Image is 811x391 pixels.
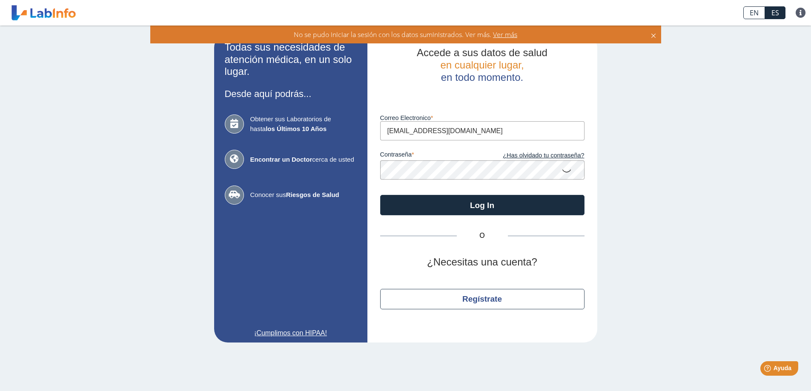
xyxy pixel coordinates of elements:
[417,47,547,58] span: Accede a sus datos de salud
[380,114,585,121] label: Correo Electronico
[380,289,585,309] button: Regístrate
[250,190,357,200] span: Conocer sus
[286,191,339,198] b: Riesgos de Salud
[266,125,327,132] b: los Últimos 10 Años
[765,6,785,19] a: ES
[225,328,357,338] a: ¡Cumplimos con HIPAA!
[250,114,357,134] span: Obtener sus Laboratorios de hasta
[457,231,508,241] span: O
[482,151,585,160] a: ¿Has olvidado tu contraseña?
[440,59,524,71] span: en cualquier lugar,
[294,30,491,39] span: No se pudo iniciar la sesión con los datos suministrados. Ver más.
[225,88,357,99] h3: Desde aquí podrás...
[250,156,312,163] b: Encontrar un Doctor
[250,155,357,165] span: cerca de usted
[735,358,802,382] iframe: Help widget launcher
[380,195,585,215] button: Log In
[225,41,357,78] h2: Todas sus necesidades de atención médica, en un solo lugar.
[743,6,765,19] a: EN
[380,151,482,160] label: contraseña
[380,256,585,268] h2: ¿Necesitas una cuenta?
[491,30,517,39] span: Ver más
[441,71,523,83] span: en todo momento.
